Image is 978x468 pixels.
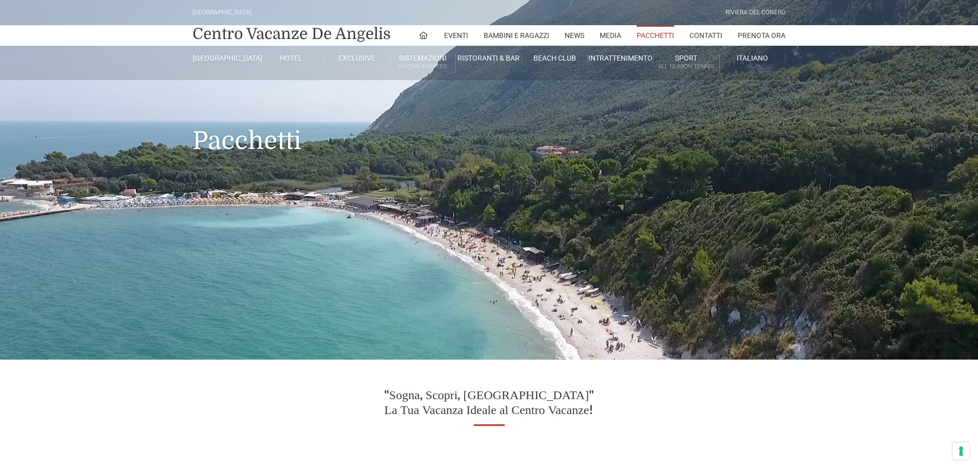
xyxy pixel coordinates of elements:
a: Bambini e Ragazzi [484,25,549,46]
span: Italiano [737,54,768,62]
a: News [565,25,584,46]
small: All Season Tennis [654,62,719,71]
a: Intrattenimento [588,53,654,63]
a: SportAll Season Tennis [654,53,719,72]
a: Contatti [689,25,722,46]
a: Pacchetti [637,25,674,46]
a: Italiano [720,53,785,63]
small: Rooms & Suites [390,62,455,71]
a: Beach Club [522,53,588,63]
a: Exclusive [324,53,390,63]
h1: Pacchetti [193,80,785,171]
div: Riviera Del Conero [725,8,785,17]
a: Ristoranti & Bar [456,53,522,63]
a: SistemazioniRooms & Suites [390,53,456,72]
a: Centro Vacanze De Angelis [193,24,391,44]
h3: "Sogna, Scopri, [GEOGRAPHIC_DATA]" La Tua Vacanza Ideale al Centro Vacanze! [344,388,634,418]
a: Hotel [258,53,324,63]
a: Eventi [444,25,468,46]
a: [GEOGRAPHIC_DATA] [193,53,258,63]
button: Le tue preferenze relative al consenso per le tecnologie di tracciamento [952,442,970,460]
div: [GEOGRAPHIC_DATA] [193,8,252,17]
a: Prenota Ora [738,25,785,46]
a: Media [600,25,621,46]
